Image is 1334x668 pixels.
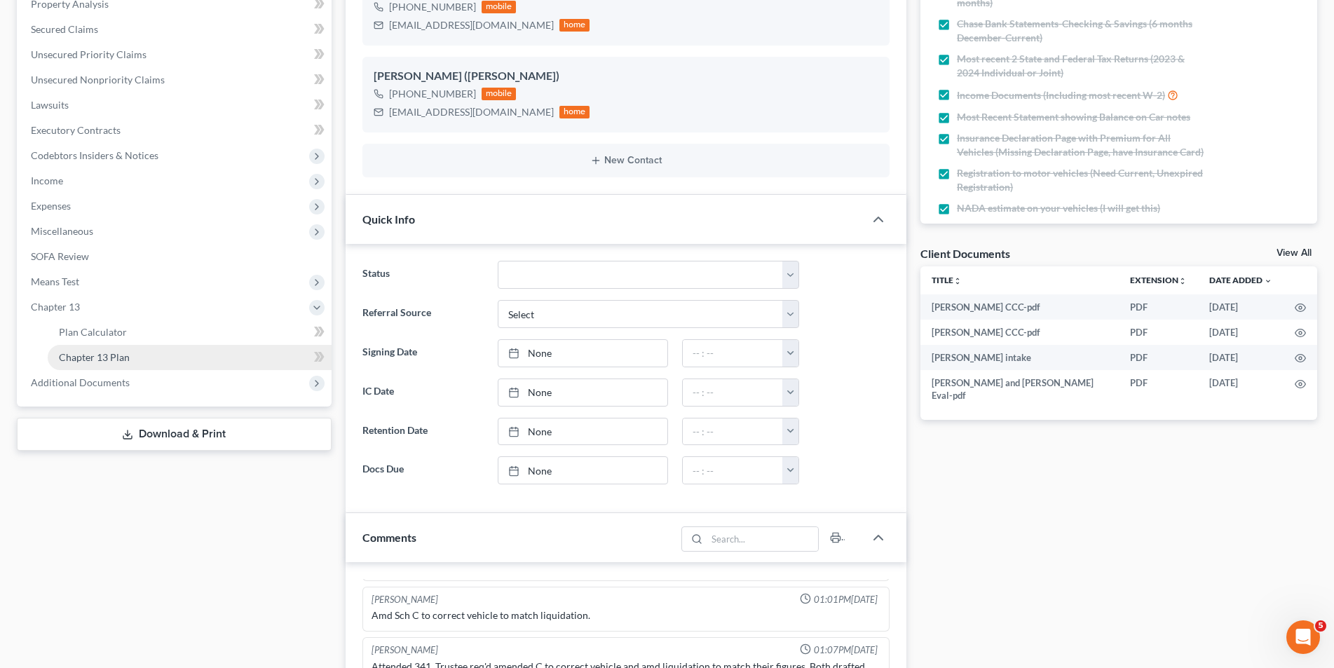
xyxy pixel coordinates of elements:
span: Lawsuits [31,99,69,111]
td: [PERSON_NAME] and [PERSON_NAME] Eval-pdf [920,370,1119,409]
span: Expenses [31,200,71,212]
span: 5 [1315,620,1326,632]
div: Amd Sch C to correct vehicle to match liquidation. [372,608,880,622]
span: Chapter 13 Plan [59,351,130,363]
input: -- : -- [683,340,784,367]
a: None [498,418,667,445]
a: Executory Contracts [20,118,332,143]
span: Insurance Declaration Page with Premium for All Vehicles (Missing Declaration Page, have Insuranc... [957,131,1206,159]
input: -- : -- [683,418,784,445]
a: Unsecured Priority Claims [20,42,332,67]
div: mobile [482,88,517,100]
div: mobile [482,1,517,13]
div: [PHONE_NUMBER] [389,87,476,101]
td: PDF [1119,370,1198,409]
input: -- : -- [683,457,784,484]
label: Status [355,261,491,289]
td: PDF [1119,320,1198,345]
a: None [498,379,667,406]
iframe: Intercom live chat [1286,620,1320,654]
td: [PERSON_NAME] CCC-pdf [920,320,1119,345]
a: Lawsuits [20,93,332,118]
span: Income Documents (Including most recent W-2) [957,88,1165,102]
span: Secured Claims [31,23,98,35]
span: Miscellaneous [31,225,93,237]
div: [PERSON_NAME] ([PERSON_NAME]) [374,68,878,85]
a: Secured Claims [20,17,332,42]
a: Extensionunfold_more [1130,275,1187,285]
span: Registration to motor vehicles (Need Current, Unexpired Registration) [957,166,1206,194]
a: Plan Calculator [48,320,332,345]
a: Titleunfold_more [932,275,962,285]
span: Income [31,175,63,186]
div: Client Documents [920,246,1010,261]
td: [DATE] [1198,294,1284,320]
div: home [559,19,590,32]
a: View All [1277,248,1312,258]
div: [PERSON_NAME] [372,593,438,606]
label: Docs Due [355,456,491,484]
label: IC Date [355,379,491,407]
i: unfold_more [953,277,962,285]
a: Download & Print [17,418,332,451]
span: Past-Due Bills, Lawsuits, Pay Day Loans, Collection Letters, etc. [957,222,1206,250]
td: [PERSON_NAME] CCC-pdf [920,294,1119,320]
span: Plan Calculator [59,326,127,338]
span: Unsecured Nonpriority Claims [31,74,165,86]
td: PDF [1119,345,1198,370]
span: Codebtors Insiders & Notices [31,149,158,161]
i: expand_more [1264,277,1272,285]
span: Chapter 13 [31,301,80,313]
div: home [559,106,590,118]
a: Date Added expand_more [1209,275,1272,285]
span: Additional Documents [31,376,130,388]
span: SOFA Review [31,250,89,262]
div: [EMAIL_ADDRESS][DOMAIN_NAME] [389,18,554,32]
span: Executory Contracts [31,124,121,136]
td: [DATE] [1198,370,1284,409]
label: Referral Source [355,300,491,328]
label: Signing Date [355,339,491,367]
td: [DATE] [1198,345,1284,370]
div: [EMAIL_ADDRESS][DOMAIN_NAME] [389,105,554,119]
a: Chapter 13 Plan [48,345,332,370]
div: [PERSON_NAME] [372,643,438,657]
a: None [498,457,667,484]
a: Unsecured Nonpriority Claims [20,67,332,93]
span: Chase Bank Statements-Checking & Savings (6 months December-Current) [957,17,1206,45]
span: 01:01PM[DATE] [814,593,878,606]
span: Most recent 2 State and Federal Tax Returns (2023 & 2024 Individual or Joint) [957,52,1206,80]
td: [DATE] [1198,320,1284,345]
span: Means Test [31,275,79,287]
td: [PERSON_NAME] intake [920,345,1119,370]
span: Unsecured Priority Claims [31,48,147,60]
td: PDF [1119,294,1198,320]
i: unfold_more [1178,277,1187,285]
a: None [498,340,667,367]
span: 01:07PM[DATE] [814,643,878,657]
span: Most Recent Statement showing Balance on Car notes [957,110,1190,124]
button: New Contact [374,155,878,166]
span: NADA estimate on your vehicles (I will get this) [957,201,1160,215]
a: SOFA Review [20,244,332,269]
span: Comments [362,531,416,544]
span: Quick Info [362,212,415,226]
input: Search... [707,527,819,551]
input: -- : -- [683,379,784,406]
label: Retention Date [355,418,491,446]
